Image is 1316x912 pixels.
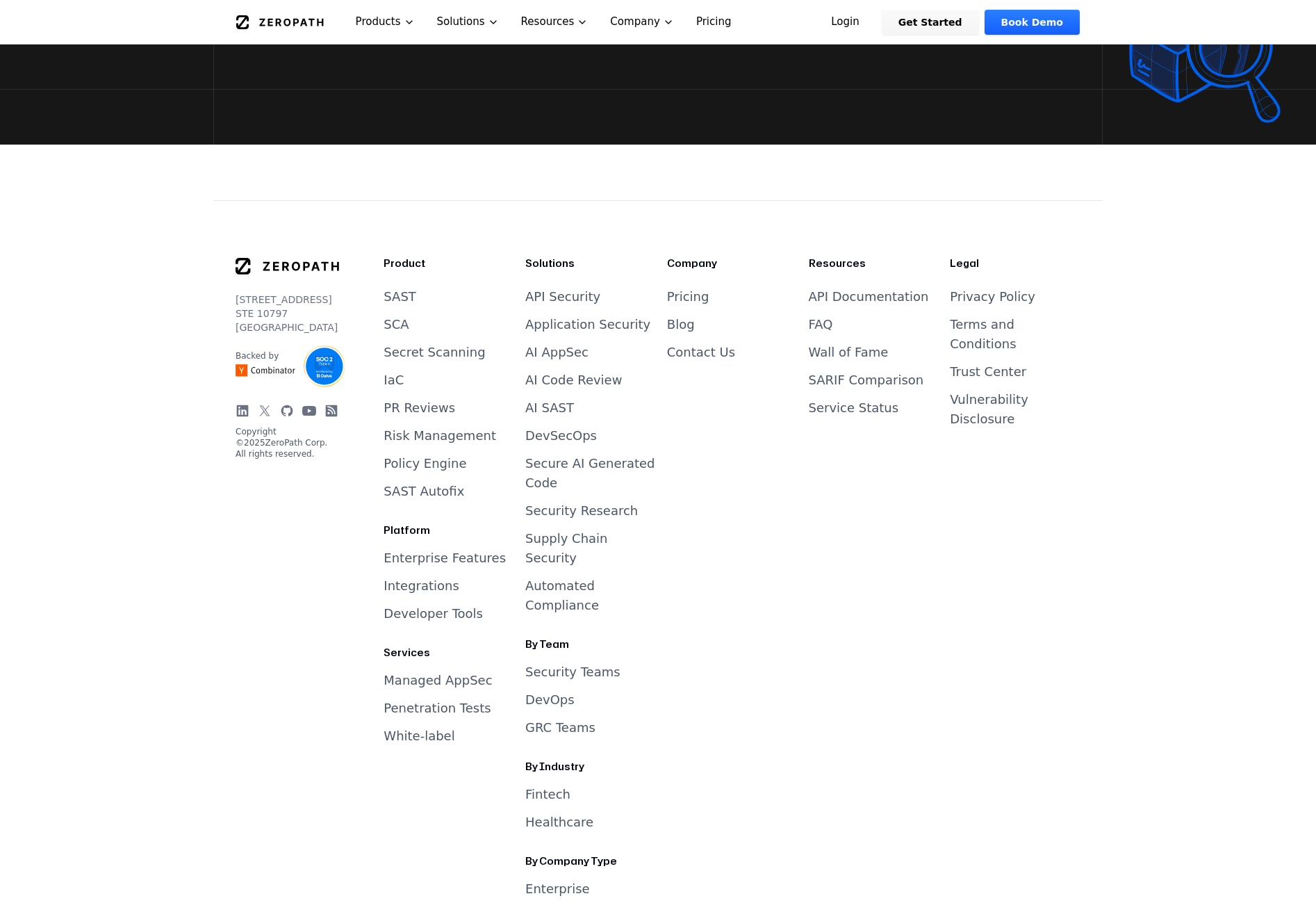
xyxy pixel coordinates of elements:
[384,345,485,359] a: Secret Scanning
[525,881,590,896] a: Enterprise
[384,673,492,687] a: Managed AppSec
[324,404,338,418] a: Blog RSS Feed
[384,428,496,443] a: Risk Management
[384,373,404,387] a: IaC
[384,646,514,660] h3: Services
[814,10,876,35] a: Login
[809,256,939,270] h3: Resources
[809,317,833,332] a: FAQ
[667,317,695,332] a: Blog
[384,289,416,304] a: SAST
[384,256,514,270] h3: Product
[384,523,514,537] h3: Platform
[384,578,459,593] a: Integrations
[236,350,295,361] p: Backed by
[950,317,1016,351] a: Terms and Conditions
[985,10,1080,35] a: Book Demo
[304,345,345,387] img: SOC2 Type II Certified
[384,606,483,621] a: Developer Tools
[525,815,593,829] a: Healthcare
[236,426,339,459] p: Copyright © 2025 ZeroPath Corp. All rights reserved.
[882,10,979,35] a: Get Started
[525,637,656,651] h3: By Team
[525,256,656,270] h3: Solutions
[384,551,506,565] a: Enterprise Features
[525,787,570,801] a: Fintech
[525,531,607,565] a: Supply Chain Security
[384,701,491,715] a: Penetration Tests
[236,293,339,334] p: [STREET_ADDRESS] STE 10797 [GEOGRAPHIC_DATA]
[384,456,466,471] a: Policy Engine
[525,760,656,774] h3: By Industry
[525,854,656,868] h3: By Company Type
[525,665,620,679] a: Security Teams
[525,289,600,304] a: API Security
[809,373,924,387] a: SARIF Comparison
[950,256,1080,270] h3: Legal
[525,692,575,707] a: DevOps
[384,317,409,332] a: SCA
[950,392,1028,426] a: Vulnerability Disclosure
[809,289,929,304] a: API Documentation
[950,364,1026,379] a: Trust Center
[525,428,597,443] a: DevSecOps
[809,345,889,359] a: Wall of Fame
[525,400,574,415] a: AI SAST
[384,728,454,743] a: White-label
[950,289,1035,304] a: Privacy Policy
[525,317,650,332] a: Application Security
[667,289,709,304] a: Pricing
[525,345,589,359] a: AI AppSec
[384,484,464,498] a: SAST Autofix
[525,578,599,612] a: Automated Compliance
[525,503,638,518] a: Security Research
[384,400,455,415] a: PR Reviews
[667,256,798,270] h3: Company
[809,400,899,415] a: Service Status
[525,720,595,735] a: GRC Teams
[525,373,622,387] a: AI Code Review
[667,345,735,359] a: Contact Us
[525,456,655,490] a: Secure AI Generated Code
